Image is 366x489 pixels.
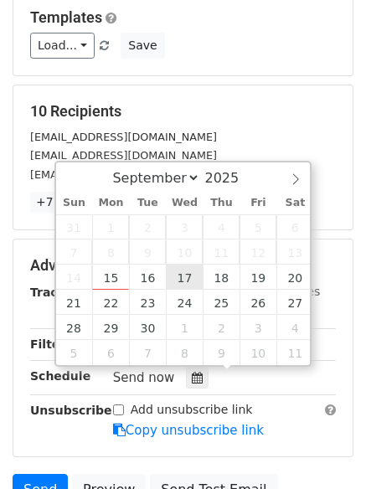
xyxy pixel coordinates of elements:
[92,198,129,208] span: Mon
[56,198,93,208] span: Sun
[129,214,166,239] span: September 2, 2025
[240,290,276,315] span: September 26, 2025
[203,265,240,290] span: September 18, 2025
[30,33,95,59] a: Load...
[276,290,313,315] span: September 27, 2025
[129,198,166,208] span: Tue
[240,340,276,365] span: October 10, 2025
[30,131,217,143] small: [EMAIL_ADDRESS][DOMAIN_NAME]
[113,370,175,385] span: Send now
[203,340,240,365] span: October 9, 2025
[203,214,240,239] span: September 4, 2025
[56,290,93,315] span: September 21, 2025
[30,192,93,213] a: +7 more
[203,239,240,265] span: September 11, 2025
[276,315,313,340] span: October 4, 2025
[240,214,276,239] span: September 5, 2025
[166,214,203,239] span: September 3, 2025
[30,256,336,275] h5: Advanced
[92,239,129,265] span: September 8, 2025
[56,265,93,290] span: September 14, 2025
[113,423,264,438] a: Copy unsubscribe link
[92,290,129,315] span: September 22, 2025
[166,198,203,208] span: Wed
[276,265,313,290] span: September 20, 2025
[92,214,129,239] span: September 1, 2025
[166,340,203,365] span: October 8, 2025
[240,239,276,265] span: September 12, 2025
[203,198,240,208] span: Thu
[131,401,253,419] label: Add unsubscribe link
[203,290,240,315] span: September 25, 2025
[166,239,203,265] span: September 10, 2025
[30,149,217,162] small: [EMAIL_ADDRESS][DOMAIN_NAME]
[129,290,166,315] span: September 23, 2025
[56,239,93,265] span: September 7, 2025
[30,404,112,417] strong: Unsubscribe
[30,168,217,181] small: [EMAIL_ADDRESS][DOMAIN_NAME]
[30,8,102,26] a: Templates
[240,198,276,208] span: Fri
[56,315,93,340] span: September 28, 2025
[121,33,164,59] button: Save
[203,315,240,340] span: October 2, 2025
[129,265,166,290] span: September 16, 2025
[276,214,313,239] span: September 6, 2025
[30,337,73,351] strong: Filters
[30,369,90,383] strong: Schedule
[166,290,203,315] span: September 24, 2025
[276,198,313,208] span: Sat
[92,265,129,290] span: September 15, 2025
[30,102,336,121] h5: 10 Recipients
[129,340,166,365] span: October 7, 2025
[200,170,260,186] input: Year
[276,340,313,365] span: October 11, 2025
[56,214,93,239] span: August 31, 2025
[30,286,86,299] strong: Tracking
[92,340,129,365] span: October 6, 2025
[92,315,129,340] span: September 29, 2025
[240,265,276,290] span: September 19, 2025
[166,315,203,340] span: October 1, 2025
[240,315,276,340] span: October 3, 2025
[282,409,366,489] iframe: Chat Widget
[166,265,203,290] span: September 17, 2025
[276,239,313,265] span: September 13, 2025
[129,315,166,340] span: September 30, 2025
[129,239,166,265] span: September 9, 2025
[56,340,93,365] span: October 5, 2025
